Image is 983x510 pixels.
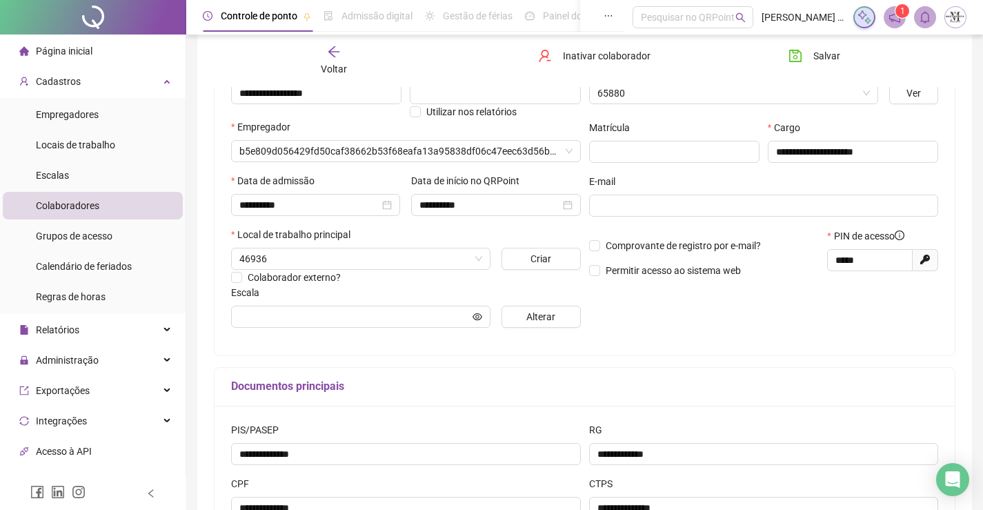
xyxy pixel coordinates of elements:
[231,476,258,491] label: CPF
[411,173,528,188] label: Data de início no QRPoint
[528,45,661,67] button: Inativar colaborador
[321,63,347,75] span: Voltar
[589,174,624,189] label: E-mail
[895,231,904,240] span: info-circle
[324,11,333,21] span: file-done
[36,200,99,211] span: Colaboradores
[72,485,86,499] span: instagram
[36,415,87,426] span: Integrações
[604,11,613,21] span: ellipsis
[51,485,65,499] span: linkedin
[36,476,92,487] span: Aceite de uso
[778,45,851,67] button: Salvar
[936,463,969,496] div: Open Intercom Messenger
[36,324,79,335] span: Relatórios
[563,48,651,63] span: Inativar colaborador
[36,231,112,242] span: Grupos de acesso
[426,106,517,117] span: Utilizar nos relatórios
[231,285,268,300] label: Escala
[895,4,909,18] sup: 1
[19,447,29,456] span: api
[538,49,552,63] span: user-delete
[589,476,622,491] label: CTPS
[327,45,341,59] span: arrow-left
[19,386,29,395] span: export
[19,77,29,86] span: user-add
[36,139,115,150] span: Locais de trabalho
[341,10,413,21] span: Admissão digital
[589,120,639,135] label: Matrícula
[857,10,872,25] img: sparkle-icon.fc2bf0ac1784a2077858766a79e2daf3.svg
[543,10,597,21] span: Painel do DP
[589,422,611,438] label: RG
[425,11,435,21] span: sun
[36,170,69,181] span: Escalas
[36,446,92,457] span: Acesso à API
[231,378,938,395] h5: Documentos principais
[231,173,324,188] label: Data de admissão
[146,489,156,498] span: left
[597,83,870,104] span: 65880
[30,485,44,499] span: facebook
[906,86,921,101] span: Ver
[239,248,482,269] span: 46936
[788,49,802,63] span: save
[813,48,840,63] span: Salvar
[919,11,931,23] span: bell
[203,11,212,21] span: clock-circle
[231,227,359,242] label: Local de trabalho principal
[36,261,132,272] span: Calendário de feriados
[502,306,581,328] button: Alterar
[36,109,99,120] span: Empregadores
[19,46,29,56] span: home
[36,385,90,396] span: Exportações
[762,10,845,25] span: [PERSON_NAME] - TRANSMARTINS
[945,7,966,28] img: 67331
[36,291,106,302] span: Regras de horas
[36,46,92,57] span: Página inicial
[19,355,29,365] span: lock
[443,10,513,21] span: Gestão de férias
[526,309,555,324] span: Alterar
[303,12,311,21] span: pushpin
[889,82,938,104] button: Ver
[19,416,29,426] span: sync
[473,312,482,322] span: eye
[606,240,761,251] span: Comprovante de registro por e-mail?
[19,325,29,335] span: file
[768,120,809,135] label: Cargo
[900,6,905,16] span: 1
[834,228,904,244] span: PIN de acesso
[525,11,535,21] span: dashboard
[530,251,551,266] span: Criar
[239,141,573,161] span: b5e809d056429fd50caf38662b53f68eafa13a95838df06c47eec63d56b369c0
[502,248,581,270] button: Criar
[231,119,299,135] label: Empregador
[36,76,81,87] span: Cadastros
[888,11,901,23] span: notification
[36,355,99,366] span: Administração
[248,272,341,283] span: Colaborador externo?
[606,265,741,276] span: Permitir acesso ao sistema web
[231,422,288,438] label: PIS/PASEP
[735,12,746,23] span: search
[221,10,297,21] span: Controle de ponto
